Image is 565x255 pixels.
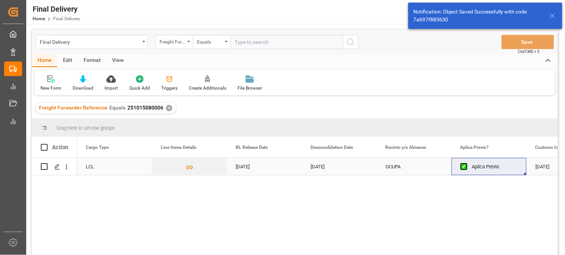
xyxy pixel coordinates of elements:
span: Cargo Type [86,145,109,150]
button: Save [502,35,554,49]
button: open menu [193,35,230,49]
div: [DATE] [302,158,377,175]
button: open menu [155,35,193,49]
div: Format [78,54,106,67]
div: Final Delivery [33,3,80,15]
span: Freight Forwarder Reference [39,105,108,111]
div: LCL [77,158,152,175]
div: Equals [197,37,223,45]
div: OCUPA [386,158,442,175]
div: File Browser [238,85,262,91]
div: View [106,54,129,67]
span: Ctrl/CMD + S [518,49,540,54]
div: Edit [57,54,78,67]
div: Press SPACE to select this row. [32,158,77,175]
span: Recinto y/o Almacen [386,145,427,150]
div: Action [52,144,68,151]
span: Drag here to set row groups [57,125,115,131]
span: Deconsolidation Date [311,145,353,150]
div: Quick Add [129,85,150,91]
div: [DATE] [227,158,302,175]
div: Freight Forwarder Reference [160,37,185,45]
div: Import [105,85,118,91]
input: Type to search [230,35,343,49]
div: Notification: Object Saved Successfully with code 7a697f883630 [414,8,543,24]
div: Create Additionals [189,85,226,91]
button: search button [343,35,359,49]
div: Download [73,85,93,91]
span: BL Release Date [236,145,268,150]
div: Aplica Previo [472,158,517,175]
span: Line Items Details [161,145,196,150]
span: Equals [109,105,126,111]
a: Home [33,16,45,21]
div: Final Delivery [40,37,140,46]
span: Aplica Previo? [460,145,489,150]
div: Home [32,54,57,67]
div: New Form [40,85,61,91]
div: ✕ [166,105,172,111]
div: Triggers [161,85,178,91]
button: open menu [36,35,148,49]
span: 251015080006 [127,105,163,111]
